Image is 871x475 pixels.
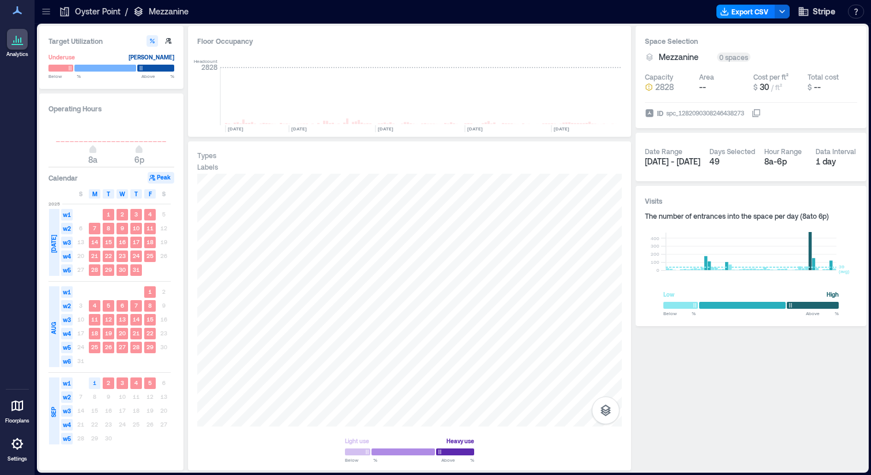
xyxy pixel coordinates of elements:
[228,126,243,132] text: [DATE]
[806,310,839,317] span: Above %
[121,225,124,231] text: 9
[378,126,393,132] text: [DATE]
[345,435,369,447] div: Light use
[134,211,138,218] text: 3
[48,73,81,80] span: Below %
[133,343,140,350] text: 28
[48,35,174,47] h3: Target Utilization
[5,417,29,424] p: Floorplans
[48,172,78,184] h3: Calendar
[197,162,218,171] div: Labels
[467,126,483,132] text: [DATE]
[105,316,112,323] text: 12
[107,302,110,309] text: 5
[663,289,674,300] div: Low
[133,330,140,336] text: 21
[665,107,745,119] div: spc_1282090308246438273
[149,6,189,17] p: Mezzanine
[93,379,96,386] text: 1
[91,316,98,323] text: 11
[651,243,659,249] tspan: 300
[764,147,802,156] div: Hour Range
[651,235,659,241] tspan: 400
[813,6,835,17] span: Stripe
[121,302,124,309] text: 6
[61,433,73,444] span: w5
[147,252,153,259] text: 25
[655,81,674,93] span: 2828
[119,189,125,199] span: W
[107,211,110,218] text: 1
[119,316,126,323] text: 13
[827,289,839,300] div: High
[645,35,857,47] h3: Space Selection
[134,155,144,164] span: 6p
[61,209,73,220] span: w1
[699,72,714,81] div: Area
[771,83,782,91] span: / ft²
[709,156,755,167] div: 49
[61,300,73,312] span: w2
[107,225,110,231] text: 8
[554,126,569,132] text: [DATE]
[121,211,124,218] text: 2
[148,172,174,184] button: Peak
[645,81,694,93] button: 2828
[148,288,152,295] text: 1
[105,252,112,259] text: 22
[149,189,152,199] span: F
[645,156,700,166] span: [DATE] - [DATE]
[814,82,821,92] span: --
[49,235,58,253] span: [DATE]
[119,343,126,350] text: 27
[49,407,58,417] span: SEP
[61,223,73,234] span: w2
[134,302,138,309] text: 7
[61,342,73,353] span: w5
[3,25,32,61] a: Analytics
[709,147,755,156] div: Days Selected
[91,238,98,245] text: 14
[61,356,73,367] span: w6
[753,81,803,93] button: $ 30 / ft²
[134,189,138,199] span: T
[147,225,153,231] text: 11
[61,328,73,339] span: w4
[48,51,75,63] div: Underuse
[133,225,140,231] text: 10
[760,82,769,92] span: 30
[147,316,153,323] text: 15
[61,314,73,326] span: w3
[148,211,152,218] text: 4
[6,51,28,58] p: Analytics
[119,252,126,259] text: 23
[645,72,673,81] div: Capacity
[7,455,27,462] p: Settings
[197,35,622,47] div: Floor Occupancy
[645,147,682,156] div: Date Range
[716,5,775,18] button: Export CSV
[141,73,174,80] span: Above %
[91,330,98,336] text: 18
[794,2,839,21] button: Stripe
[651,259,659,265] tspan: 100
[657,107,663,119] span: ID
[753,72,789,81] div: Cost per ft²
[48,200,60,207] span: 2025
[61,286,73,298] span: w1
[148,379,152,386] text: 5
[717,53,750,62] div: 0 spaces
[659,51,712,63] button: Mezzanine
[105,330,112,336] text: 19
[133,266,140,273] text: 31
[663,310,696,317] span: Below %
[291,126,307,132] text: [DATE]
[2,392,33,428] a: Floorplans
[125,6,128,17] p: /
[93,225,96,231] text: 7
[3,430,31,466] a: Settings
[61,377,73,389] span: w1
[119,238,126,245] text: 16
[107,189,110,199] span: T
[752,109,761,118] button: IDspc_1282090308246438273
